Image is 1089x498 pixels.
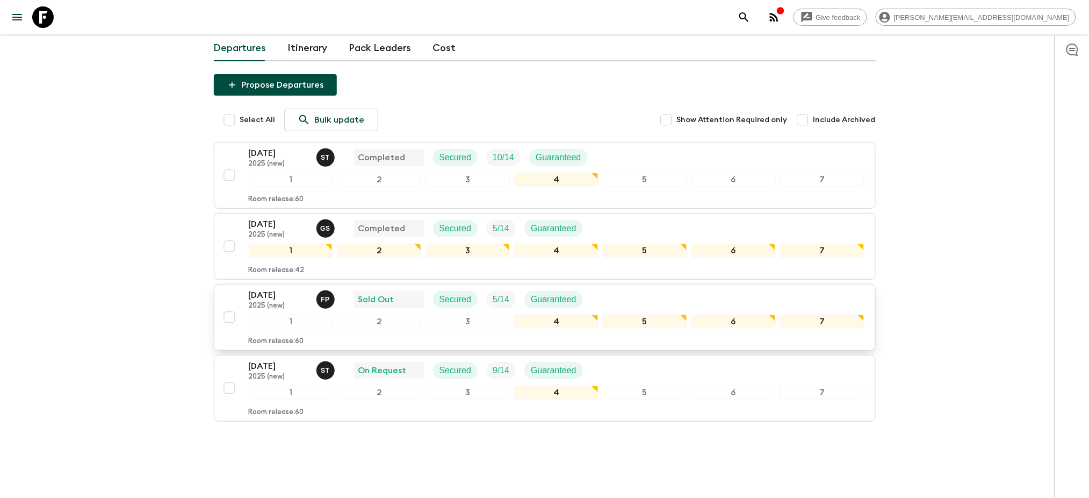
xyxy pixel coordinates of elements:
[733,6,755,28] button: search adventures
[249,337,304,346] p: Room release: 60
[316,290,337,309] button: FP
[425,315,510,329] div: 3
[288,35,328,61] a: Itinerary
[249,386,333,400] div: 1
[603,244,687,258] div: 5
[493,151,514,164] p: 10 / 14
[691,173,776,187] div: 6
[249,315,333,329] div: 1
[531,364,576,377] p: Guaranteed
[603,173,687,187] div: 5
[486,149,521,166] div: Trip Fill
[358,364,407,377] p: On Request
[536,151,581,164] p: Guaranteed
[284,109,378,131] a: Bulk update
[316,152,337,160] span: Simona Timpanaro
[531,222,576,235] p: Guaranteed
[425,386,510,400] div: 3
[240,115,276,125] span: Select All
[493,222,509,235] p: 5 / 14
[486,220,516,237] div: Trip Fill
[425,244,510,258] div: 3
[337,173,421,187] div: 2
[486,362,516,379] div: Trip Fill
[433,291,478,308] div: Secured
[214,284,876,351] button: [DATE]2025 (new)Federico PolettiSold OutSecuredTrip FillGuaranteed1234567Room release:60
[780,173,864,187] div: 7
[514,386,598,400] div: 4
[794,9,867,26] a: Give feedback
[691,386,776,400] div: 6
[358,222,406,235] p: Completed
[691,244,776,258] div: 6
[249,160,308,168] p: 2025 (new)
[433,362,478,379] div: Secured
[214,35,266,61] a: Departures
[214,74,337,96] button: Propose Departures
[888,13,1076,22] span: [PERSON_NAME][EMAIL_ADDRESS][DOMAIN_NAME]
[493,364,509,377] p: 9 / 14
[876,9,1076,26] div: [PERSON_NAME][EMAIL_ADDRESS][DOMAIN_NAME]
[249,173,333,187] div: 1
[780,315,864,329] div: 7
[358,293,394,306] p: Sold Out
[514,244,598,258] div: 4
[249,360,308,373] p: [DATE]
[493,293,509,306] p: 5 / 14
[6,6,28,28] button: menu
[315,113,365,126] p: Bulk update
[439,222,472,235] p: Secured
[316,365,337,373] span: Simona Timpanaro
[439,151,472,164] p: Secured
[249,289,308,302] p: [DATE]
[214,355,876,422] button: [DATE]2025 (new)Simona TimpanaroOn RequestSecuredTrip FillGuaranteed1234567Room release:60
[514,315,598,329] div: 4
[249,266,305,275] p: Room release: 42
[439,364,472,377] p: Secured
[813,115,876,125] span: Include Archived
[321,366,330,375] p: S T
[780,244,864,258] div: 7
[433,149,478,166] div: Secured
[810,13,867,22] span: Give feedback
[433,35,456,61] a: Cost
[358,151,406,164] p: Completed
[316,294,337,302] span: Federico Poletti
[439,293,472,306] p: Secured
[780,386,864,400] div: 7
[249,408,304,417] p: Room release: 60
[249,231,308,239] p: 2025 (new)
[425,173,510,187] div: 3
[316,223,337,231] span: Gianluca Savarino
[677,115,788,125] span: Show Attention Required only
[249,373,308,381] p: 2025 (new)
[603,315,687,329] div: 5
[249,195,304,204] p: Room release: 60
[349,35,412,61] a: Pack Leaders
[337,386,421,400] div: 2
[433,220,478,237] div: Secured
[321,295,330,304] p: F P
[337,315,421,329] div: 2
[214,142,876,209] button: [DATE]2025 (new)Simona TimpanaroCompletedSecuredTrip FillGuaranteed1234567Room release:60
[249,147,308,160] p: [DATE]
[486,291,516,308] div: Trip Fill
[691,315,776,329] div: 6
[531,293,576,306] p: Guaranteed
[214,213,876,280] button: [DATE]2025 (new)Gianluca SavarinoCompletedSecuredTrip FillGuaranteed1234567Room release:42
[249,302,308,310] p: 2025 (new)
[249,244,333,258] div: 1
[337,244,421,258] div: 2
[316,361,337,380] button: ST
[514,173,598,187] div: 4
[249,218,308,231] p: [DATE]
[603,386,687,400] div: 5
